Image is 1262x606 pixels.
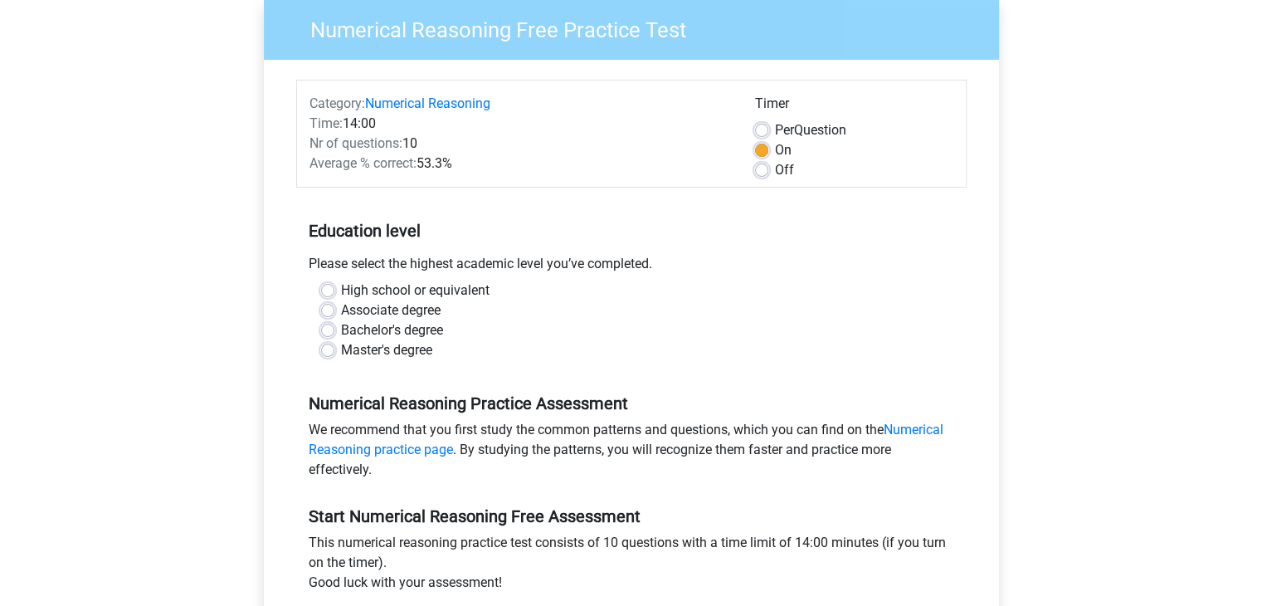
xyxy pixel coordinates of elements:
[775,160,794,180] label: Off
[365,95,490,111] a: Numerical Reasoning
[296,420,967,486] div: We recommend that you first study the common patterns and questions, which you can find on the . ...
[297,154,743,173] div: 53.3%
[309,95,365,111] span: Category:
[309,393,954,413] h5: Numerical Reasoning Practice Assessment
[775,122,794,138] span: Per
[296,254,967,281] div: Please select the highest academic level you’ve completed.
[341,281,490,301] label: High school or equivalent
[309,135,402,151] span: Nr of questions:
[341,340,432,360] label: Master's degree
[297,114,743,134] div: 14:00
[309,214,954,247] h5: Education level
[309,155,417,171] span: Average % correct:
[341,320,443,340] label: Bachelor's degree
[775,120,846,140] label: Question
[290,11,987,43] h3: Numerical Reasoning Free Practice Test
[309,115,343,131] span: Time:
[775,140,792,160] label: On
[309,506,954,526] h5: Start Numerical Reasoning Free Assessment
[297,134,743,154] div: 10
[296,533,967,599] div: This numerical reasoning practice test consists of 10 questions with a time limit of 14:00 minute...
[755,94,953,120] div: Timer
[341,301,441,320] label: Associate degree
